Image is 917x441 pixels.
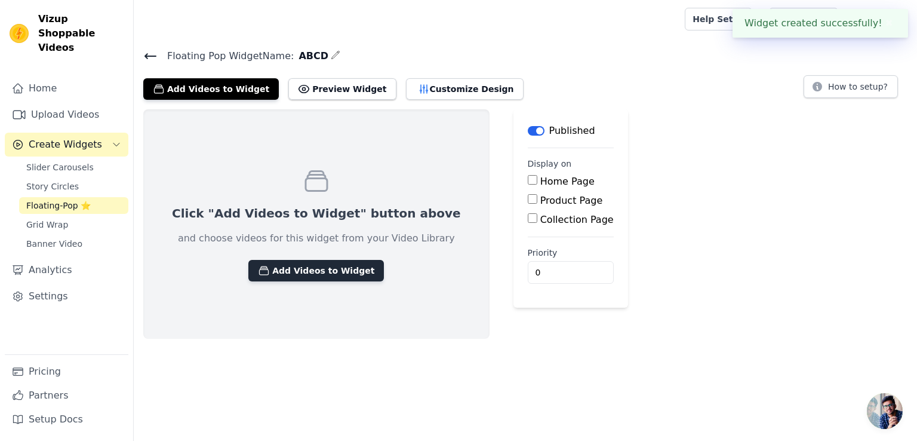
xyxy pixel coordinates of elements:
span: Create Widgets [29,137,102,152]
div: Widget created successfully! [733,9,908,38]
a: Partners [5,384,128,408]
span: Story Circles [26,180,79,192]
button: Preview Widget [288,78,396,100]
button: Add Videos to Widget [248,260,384,281]
a: Settings [5,284,128,308]
p: Beebox [867,8,907,30]
p: and choose videos for this widget from your Video Library [178,231,455,246]
p: Published [549,124,595,138]
label: Priority [528,247,614,259]
span: Floating Pop Widget Name: [158,49,294,63]
div: Edit Name [331,48,340,64]
span: Banner Video [26,238,82,250]
a: Grid Wrap [19,216,128,233]
a: How to setup? [804,84,898,95]
a: Analytics [5,258,128,282]
label: Product Page [540,195,603,206]
button: Close [882,16,896,30]
span: Grid Wrap [26,219,68,231]
button: How to setup? [804,75,898,98]
span: Vizup Shoppable Videos [38,12,124,55]
a: Story Circles [19,178,128,195]
button: Customize Design [406,78,524,100]
button: B Beebox [848,8,907,30]
a: Floating-Pop ⭐ [19,197,128,214]
a: Setup Docs [5,408,128,431]
img: Vizup [10,24,29,43]
a: Help Setup [685,8,752,30]
span: Slider Carousels [26,161,94,173]
a: Upload Videos [5,103,128,127]
span: Floating-Pop ⭐ [26,200,91,212]
a: Slider Carousels [19,159,128,176]
button: Add Videos to Widget [143,78,279,100]
a: Open chat [867,393,903,429]
legend: Display on [528,158,572,170]
p: Click "Add Videos to Widget" button above [172,205,461,222]
label: Collection Page [540,214,614,225]
a: Home [5,76,128,100]
span: ABCD [294,49,328,63]
a: Banner Video [19,235,128,252]
button: Create Widgets [5,133,128,157]
label: Home Page [540,176,595,187]
a: Book Demo [769,8,838,30]
a: Pricing [5,360,128,384]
